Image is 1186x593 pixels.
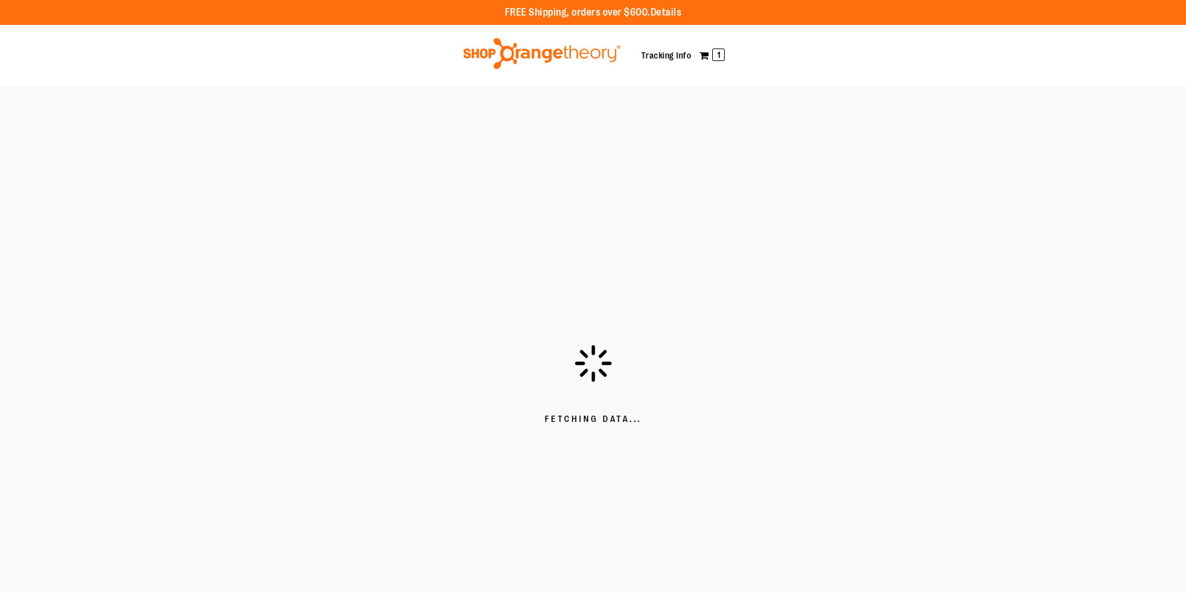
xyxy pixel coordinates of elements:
a: Details [651,7,682,18]
span: Fetching Data... [545,413,642,426]
p: FREE Shipping, orders over $600. [505,6,682,20]
img: Shop Orangetheory [461,38,623,69]
span: 1 [712,49,725,61]
a: Tracking Info [641,50,692,60]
